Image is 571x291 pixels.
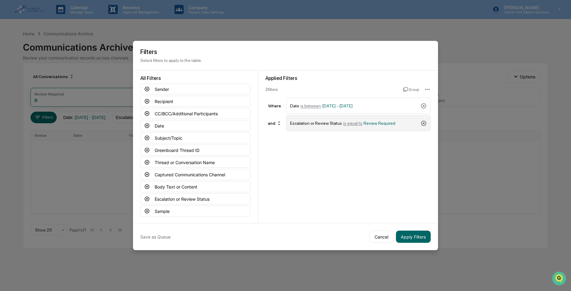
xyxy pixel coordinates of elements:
div: and [265,118,284,128]
button: Sample [140,206,250,217]
button: Captured Communications Channel [140,169,250,180]
div: Date [290,100,418,111]
button: Group [403,84,419,94]
div: 🗄️ [44,77,49,82]
button: Thread or Conversation Name [140,157,250,168]
button: Save as Queue [140,231,171,243]
span: Data Lookup [12,88,38,95]
iframe: Open customer support [551,271,568,287]
img: 1746055101610-c473b297-6a78-478c-a979-82029cc54cd1 [6,47,17,58]
span: is equal to [343,121,362,126]
button: CC/BCC/Additional Participants [140,108,250,119]
a: 🗄️Attestations [42,74,78,85]
button: Start new chat [104,48,111,56]
button: Date [140,120,250,131]
div: 2 filter s [265,87,398,92]
a: 🖐️Preclearance [4,74,42,85]
div: Applied Filters [265,75,431,81]
div: Escalation or Review Status [290,118,418,128]
span: [DATE] - [DATE] [322,103,353,108]
div: 🖐️ [6,77,11,82]
div: Where [265,103,284,108]
span: Preclearance [12,77,39,83]
button: Body Text or Content [140,181,250,192]
button: Subject/Topic [140,132,250,143]
div: 🔎 [6,89,11,94]
button: Sender [140,84,250,95]
button: Escalation or Review Status [140,193,250,204]
h2: Filters [140,48,431,56]
div: Start new chat [21,47,100,53]
span: Attestations [50,77,76,83]
span: Pylon [61,103,74,108]
button: Apply Filters [396,231,431,243]
div: All Filters [140,75,250,81]
span: is between [300,103,321,108]
button: Cancel [369,231,393,243]
a: 🔎Data Lookup [4,86,41,97]
div: We're available if you need us! [21,53,77,58]
button: Greenboard Thread ID [140,145,250,156]
p: How can we help? [6,13,111,23]
a: Powered byPylon [43,103,74,108]
p: Select filters to apply to the table. [140,58,431,63]
button: Recipient [140,96,250,107]
span: Review Required [364,121,395,126]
